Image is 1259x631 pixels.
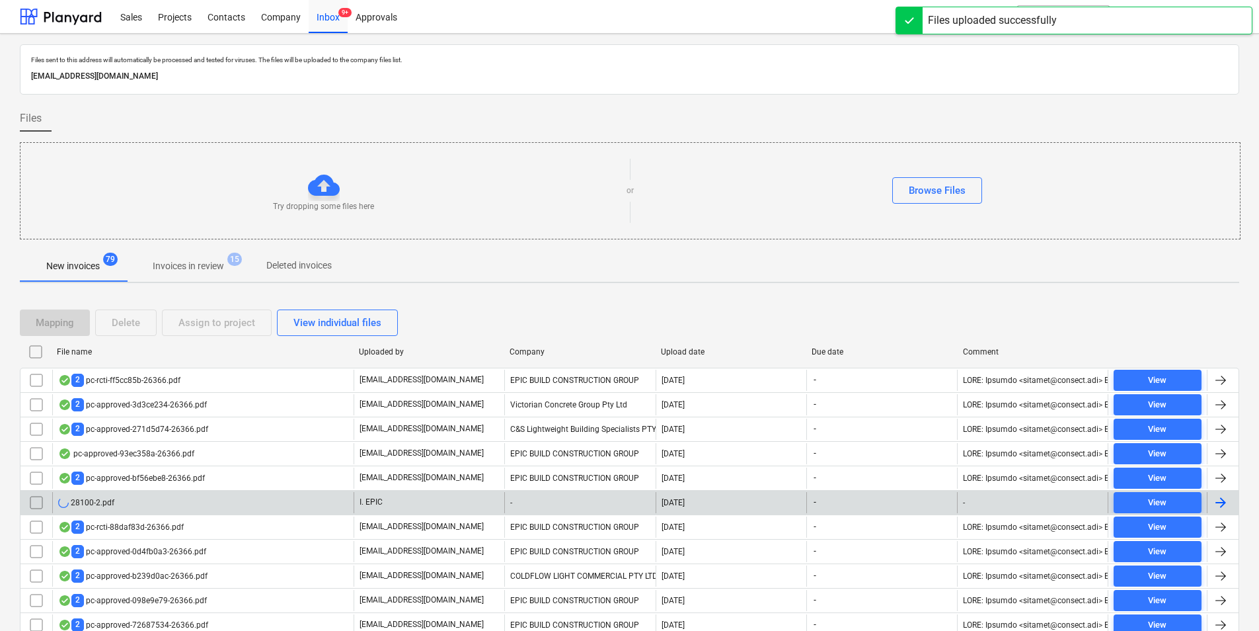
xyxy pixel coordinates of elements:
[504,590,655,611] div: EPIC BUILD CONSTRUCTION GROUP
[812,570,818,581] span: -
[1148,520,1166,535] div: View
[58,521,184,533] div: pc-rcti-88daf83d-26366.pdf
[1114,492,1202,513] button: View
[58,546,71,557] div: OCR finished
[71,472,84,484] span: 2
[1148,446,1166,462] div: View
[58,569,208,582] div: pc-approved-b239d0ac-26366.pdf
[266,259,332,273] p: Deleted invoices
[58,594,207,607] div: pc-approved-098e9e79-26366.pdf
[1114,566,1202,587] button: View
[71,521,84,533] span: 2
[963,498,965,507] div: -
[812,619,818,630] span: -
[1148,422,1166,437] div: View
[360,399,484,410] p: [EMAIL_ADDRESS][DOMAIN_NAME]
[71,545,84,558] span: 2
[504,492,655,513] div: -
[504,541,655,562] div: EPIC BUILD CONSTRUCTION GROUP
[510,347,650,357] div: Company
[928,13,1057,28] div: Files uploaded successfully
[359,347,499,357] div: Uploaded by
[1114,590,1202,611] button: View
[103,253,118,266] span: 79
[963,347,1103,357] div: Comment
[71,374,84,386] span: 2
[58,620,71,630] div: OCR finished
[58,522,71,532] div: OCR finished
[627,185,634,196] p: or
[58,423,208,435] div: pc-approved-271d5d74-26366.pdf
[227,253,242,266] span: 15
[1114,370,1202,391] button: View
[1114,517,1202,538] button: View
[504,517,655,538] div: EPIC BUILD CONSTRUCTION GROUP
[71,618,84,631] span: 2
[1193,568,1259,631] iframe: Chat Widget
[58,374,180,386] div: pc-rcti-ff5cc85b-26366.pdf
[662,547,685,556] div: [DATE]
[57,347,348,357] div: File name
[1114,394,1202,415] button: View
[662,498,685,507] div: [DATE]
[58,472,205,484] div: pc-approved-bf56ebe8-26366.pdf
[662,425,685,434] div: [DATE]
[360,448,484,459] p: [EMAIL_ADDRESS][DOMAIN_NAME]
[71,569,84,582] span: 2
[662,449,685,458] div: [DATE]
[1148,471,1166,486] div: View
[20,142,1240,239] div: Try dropping some files hereorBrowse Files
[58,497,69,508] div: OCR in progress
[71,594,84,607] span: 2
[1114,443,1202,464] button: View
[58,448,194,459] div: pc-approved-93ec358a-26366.pdf
[71,398,84,411] span: 2
[1148,495,1166,511] div: View
[812,448,818,459] span: -
[812,521,818,532] span: -
[58,618,208,631] div: pc-approved-72687534-26366.pdf
[360,546,484,557] p: [EMAIL_ADDRESS][DOMAIN_NAME]
[812,472,818,484] span: -
[1148,373,1166,388] div: View
[662,523,685,532] div: [DATE]
[504,370,655,391] div: EPIC BUILD CONSTRUCTION GROUP
[1114,419,1202,440] button: View
[360,472,484,484] p: [EMAIL_ADDRESS][DOMAIN_NAME]
[1148,593,1166,609] div: View
[360,570,484,581] p: [EMAIL_ADDRESS][DOMAIN_NAME]
[812,399,818,410] span: -
[46,259,100,273] p: New invoices
[58,473,71,484] div: OCR finished
[360,595,484,606] p: [EMAIL_ADDRESS][DOMAIN_NAME]
[58,545,206,558] div: pc-approved-0d4fb0a3-26366.pdf
[662,571,685,581] div: [DATE]
[277,310,398,336] button: View individual files
[504,566,655,587] div: COLDFLOW LIGHT COMMERCIAL PTY LTD
[812,347,952,357] div: Due date
[504,394,655,415] div: Victorian Concrete Group Pty Ltd
[662,474,685,483] div: [DATE]
[20,110,42,126] span: Files
[58,571,71,581] div: OCR finished
[662,400,685,409] div: [DATE]
[31,56,1228,64] p: Files sent to this address will automatically be processed and tested for viruses. The files will...
[360,619,484,630] p: [EMAIL_ADDRESS][DOMAIN_NAME]
[504,468,655,489] div: EPIC BUILD CONSTRUCTION GROUP
[812,374,818,386] span: -
[153,259,224,273] p: Invoices in review
[58,424,71,435] div: OCR finished
[293,314,381,331] div: View individual files
[662,620,685,630] div: [DATE]
[58,375,71,386] div: OCR finished
[58,400,71,410] div: OCR finished
[661,347,801,357] div: Upload date
[1114,541,1202,562] button: View
[58,448,71,459] div: OCR finished
[504,419,655,440] div: C&S Lightweight Building Specialists PTY LTD
[360,423,484,435] p: [EMAIL_ADDRESS][DOMAIN_NAME]
[892,177,982,204] button: Browse Files
[360,374,484,386] p: [EMAIL_ADDRESS][DOMAIN_NAME]
[338,8,352,17] span: 9+
[812,595,818,606] span: -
